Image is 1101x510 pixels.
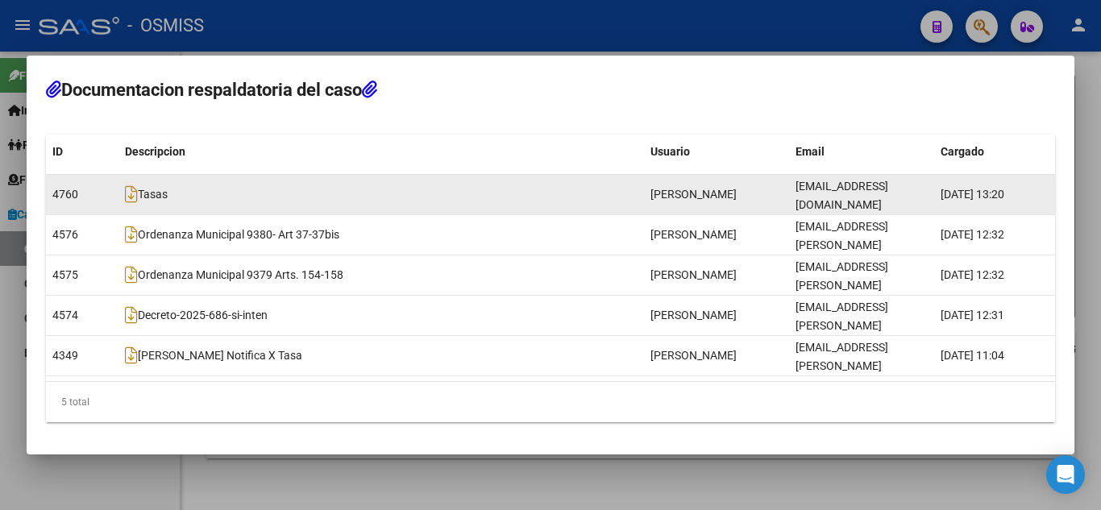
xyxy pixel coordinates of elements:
span: [EMAIL_ADDRESS][DOMAIN_NAME] [796,180,888,211]
span: 4574 [52,309,78,321]
span: [EMAIL_ADDRESS][PERSON_NAME][DOMAIN_NAME] [796,301,888,350]
span: 4576 [52,228,78,241]
datatable-header-cell: Descripcion [118,135,644,169]
span: Usuario [650,145,690,158]
span: Tasas [125,188,168,201]
span: ID [52,145,63,158]
datatable-header-cell: Email [789,135,934,169]
span: 4575 [52,268,78,281]
h2: Documentacion respaldatoria del caso [46,75,1055,106]
datatable-header-cell: ID [46,135,118,169]
span: [PERSON_NAME] Notifica X Tasa [125,349,302,362]
span: [PERSON_NAME] [650,349,737,362]
span: [DATE] 11:04 [941,349,1004,362]
div: Open Intercom Messenger [1046,455,1085,494]
span: Descripcion [125,145,185,158]
span: [EMAIL_ADDRESS][PERSON_NAME][DOMAIN_NAME] [796,260,888,310]
span: [PERSON_NAME] [650,228,737,241]
span: [EMAIL_ADDRESS][PERSON_NAME][DOMAIN_NAME] [796,341,888,391]
span: [PERSON_NAME] [650,309,737,321]
div: 5 total [46,382,1055,422]
span: Cargado [941,145,984,158]
span: [DATE] 12:31 [941,309,1004,321]
span: Ordenanza Municipal 9380- Art 37-37bis [125,228,339,241]
datatable-header-cell: Cargado [934,135,1055,169]
span: [PERSON_NAME] [650,188,737,201]
datatable-header-cell: Usuario [644,135,789,169]
span: Ordenanza Municipal 9379 Arts. 154-158 [125,268,343,281]
span: [DATE] 12:32 [941,268,1004,281]
span: 4760 [52,188,78,201]
span: Decreto-2025-686-si-inten [125,309,268,321]
span: Email [796,145,825,158]
span: [DATE] 13:20 [941,188,1004,201]
span: 4349 [52,349,78,362]
span: [PERSON_NAME] [650,268,737,281]
span: [DATE] 12:32 [941,228,1004,241]
span: [EMAIL_ADDRESS][PERSON_NAME][DOMAIN_NAME] [796,220,888,270]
